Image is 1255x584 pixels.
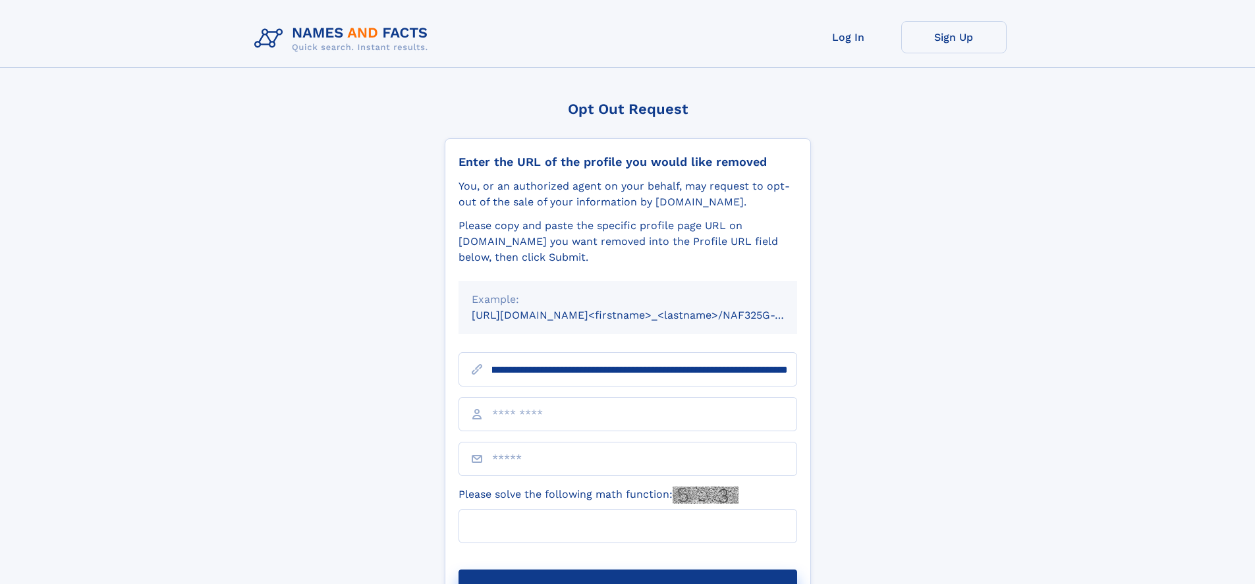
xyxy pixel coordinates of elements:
[249,21,439,57] img: Logo Names and Facts
[796,21,901,53] a: Log In
[472,309,822,321] small: [URL][DOMAIN_NAME]<firstname>_<lastname>/NAF325G-xxxxxxxx
[472,292,784,307] div: Example:
[459,487,739,504] label: Please solve the following math function:
[459,178,797,210] div: You, or an authorized agent on your behalf, may request to opt-out of the sale of your informatio...
[901,21,1007,53] a: Sign Up
[459,155,797,169] div: Enter the URL of the profile you would like removed
[459,218,797,265] div: Please copy and paste the specific profile page URL on [DOMAIN_NAME] you want removed into the Pr...
[445,101,811,117] div: Opt Out Request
